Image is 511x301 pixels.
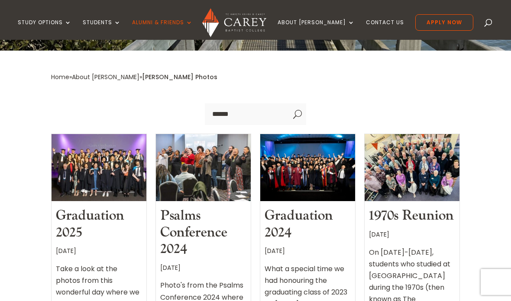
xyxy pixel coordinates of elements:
a: Alumni & Friends [132,19,193,40]
span: [DATE] [369,230,389,239]
span: [PERSON_NAME] Photos [142,73,217,81]
a: Psalms Conference 2024 [160,207,227,258]
a: Graduation 2024 [265,207,333,241]
a: About [PERSON_NAME] [72,73,139,81]
a: Home [51,73,69,81]
a: Study Options [18,19,71,40]
input: Search [205,103,289,125]
a: About [PERSON_NAME] [278,19,355,40]
span: U [289,103,306,125]
a: 1970s Reunion [369,207,454,224]
img: Carey Baptist College [202,8,266,37]
a: Graduation 2025 [56,207,124,241]
span: » » [51,73,217,81]
span: [DATE] [265,247,285,255]
a: Apply Now [415,14,473,31]
span: [DATE] [56,247,76,255]
a: Contact Us [366,19,404,40]
a: Students [83,19,121,40]
span: [DATE] [160,263,181,272]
